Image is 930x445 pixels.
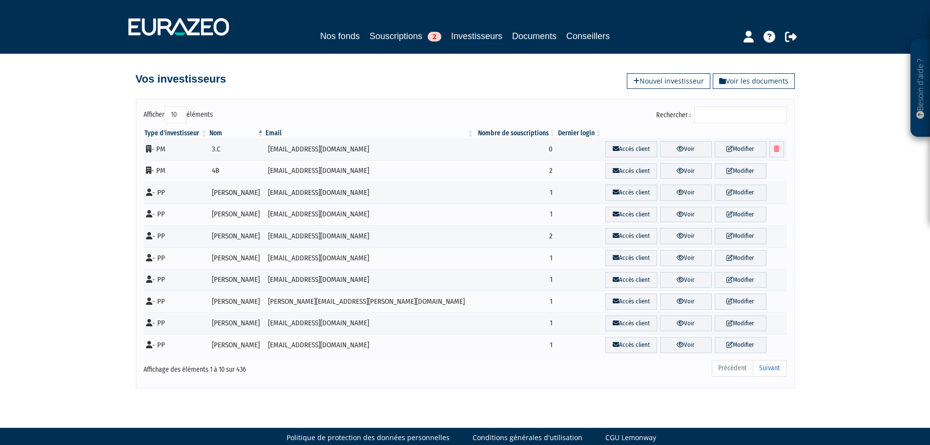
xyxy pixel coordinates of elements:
a: Modifier [715,316,766,332]
a: Voir [660,207,712,223]
td: 2 [475,160,556,182]
th: Email : activer pour trier la colonne par ordre croissant [265,128,475,138]
th: Nom : activer pour trier la colonne par ordre d&eacute;croissant [208,128,265,138]
th: Dernier login : activer pour trier la colonne par ordre croissant [556,128,602,138]
a: Voir [660,141,712,157]
img: 1732889491-logotype_eurazeo_blanc_rvb.png [128,18,229,36]
p: Besoin d'aide ? [915,44,926,132]
span: 2 [428,32,441,42]
td: 1 [475,269,556,291]
a: Accès client [605,337,657,353]
a: Suivant [753,360,786,377]
a: Voir [660,316,712,332]
a: Modifier [715,337,766,353]
a: Investisseurs [451,29,502,44]
td: - PP [144,291,208,313]
td: [PERSON_NAME] [208,182,265,204]
a: Accès client [605,228,657,244]
a: Modifier [715,294,766,310]
a: Accès client [605,185,657,201]
td: [PERSON_NAME] [208,204,265,226]
td: [EMAIL_ADDRESS][DOMAIN_NAME] [265,334,475,356]
a: CGU Lemonway [605,433,656,443]
h4: Vos investisseurs [136,73,226,85]
td: [EMAIL_ADDRESS][DOMAIN_NAME] [265,182,475,204]
td: 1 [475,182,556,204]
td: [PERSON_NAME] [208,269,265,291]
td: 2 [475,225,556,247]
a: Voir les documents [713,73,795,89]
a: Accès client [605,163,657,179]
td: 1 [475,291,556,313]
td: 1 [475,313,556,335]
a: Documents [512,29,557,43]
th: Type d'investisseur : activer pour trier la colonne par ordre croissant [144,128,208,138]
a: Accès client [605,294,657,310]
a: Accès client [605,207,657,223]
a: Modifier [715,250,766,266]
td: [PERSON_NAME] [208,313,265,335]
a: Modifier [715,163,766,179]
a: Voir [660,228,712,244]
td: - PP [144,269,208,291]
th: Nombre de souscriptions : activer pour trier la colonne par ordre croissant [475,128,556,138]
td: [EMAIL_ADDRESS][DOMAIN_NAME] [265,204,475,226]
a: Souscriptions2 [370,29,441,43]
th: &nbsp; [602,128,786,138]
td: [PERSON_NAME] [208,247,265,269]
td: 3.C [208,138,265,160]
a: Accès client [605,250,657,266]
a: Voir [660,250,712,266]
td: - PM [144,138,208,160]
td: 1 [475,204,556,226]
a: Accès client [605,316,657,332]
a: Modifier [715,272,766,288]
td: [EMAIL_ADDRESS][DOMAIN_NAME] [265,138,475,160]
td: - PP [144,313,208,335]
td: [EMAIL_ADDRESS][DOMAIN_NAME] [265,160,475,182]
a: Supprimer [769,141,784,157]
a: Conseillers [566,29,610,43]
td: 4B [208,160,265,182]
a: Accès client [605,272,657,288]
td: [PERSON_NAME][EMAIL_ADDRESS][PERSON_NAME][DOMAIN_NAME] [265,291,475,313]
td: - PM [144,160,208,182]
a: Voir [660,337,712,353]
select: Afficheréléments [165,106,186,123]
td: [EMAIL_ADDRESS][DOMAIN_NAME] [265,269,475,291]
td: - PP [144,204,208,226]
td: 0 [475,138,556,160]
td: - PP [144,225,208,247]
td: [EMAIL_ADDRESS][DOMAIN_NAME] [265,313,475,335]
label: Afficher éléments [144,106,213,123]
a: Politique de protection des données personnelles [287,433,450,443]
td: [PERSON_NAME] [208,334,265,356]
td: - PP [144,247,208,269]
a: Voir [660,163,712,179]
td: - PP [144,182,208,204]
td: [EMAIL_ADDRESS][DOMAIN_NAME] [265,247,475,269]
a: Conditions générales d'utilisation [473,433,582,443]
a: Accès client [605,141,657,157]
a: Voir [660,294,712,310]
a: Nos fonds [320,29,360,43]
td: 1 [475,247,556,269]
label: Rechercher : [656,106,787,123]
a: Modifier [715,141,766,157]
div: Affichage des éléments 1 à 10 sur 436 [144,359,403,375]
td: [PERSON_NAME] [208,225,265,247]
td: [EMAIL_ADDRESS][DOMAIN_NAME] [265,225,475,247]
td: 1 [475,334,556,356]
a: Modifier [715,228,766,244]
input: Rechercher : [694,106,787,123]
td: [PERSON_NAME] [208,291,265,313]
a: Voir [660,185,712,201]
a: Nouvel investisseur [627,73,710,89]
td: - PP [144,334,208,356]
a: Modifier [715,185,766,201]
a: Voir [660,272,712,288]
a: Modifier [715,207,766,223]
